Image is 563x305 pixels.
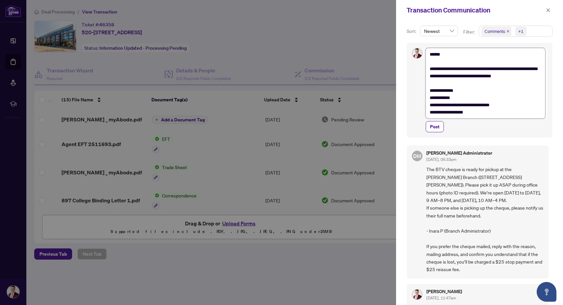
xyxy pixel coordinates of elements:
img: Profile Icon [412,48,422,58]
span: close [546,8,550,13]
button: Open asap [537,282,556,302]
span: Post [430,121,440,132]
p: Sort: [407,28,417,35]
span: Newest [424,26,454,36]
span: close [506,30,510,33]
h5: [PERSON_NAME] Administrator [426,151,492,155]
span: Comments [482,27,511,36]
img: Profile Icon [412,290,422,299]
span: The BTV cheque is ready for pickup at the [PERSON_NAME] Branch ([STREET_ADDRESS][PERSON_NAME]). P... [426,165,543,273]
span: DM [413,152,421,160]
div: Transaction Communication [407,5,544,15]
span: Comments [485,28,505,35]
div: +1 [518,28,523,35]
p: Filter: [463,28,476,36]
button: Post [426,121,444,132]
span: [DATE], 11:47am [426,295,456,300]
span: [DATE], 06:33pm [426,157,456,162]
h5: [PERSON_NAME] [426,289,462,294]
